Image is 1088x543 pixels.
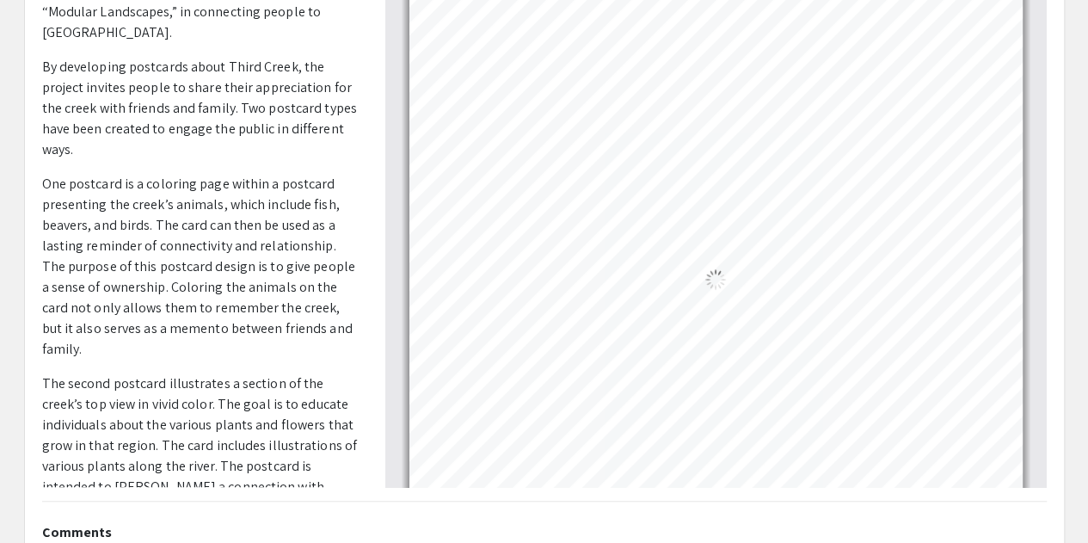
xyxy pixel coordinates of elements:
p: One postcard is a coloring page within a postcard presenting the creek’s animals, which include f... [42,174,360,360]
p: By developing postcards about Third Creek, the project invites people to share their appreciation... [42,57,360,160]
iframe: Chat [13,466,73,530]
p: The second postcard illustrates a section of the creek’s top view in vivid color. The goal is to ... [42,373,360,539]
h2: Comments [42,524,1047,540]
